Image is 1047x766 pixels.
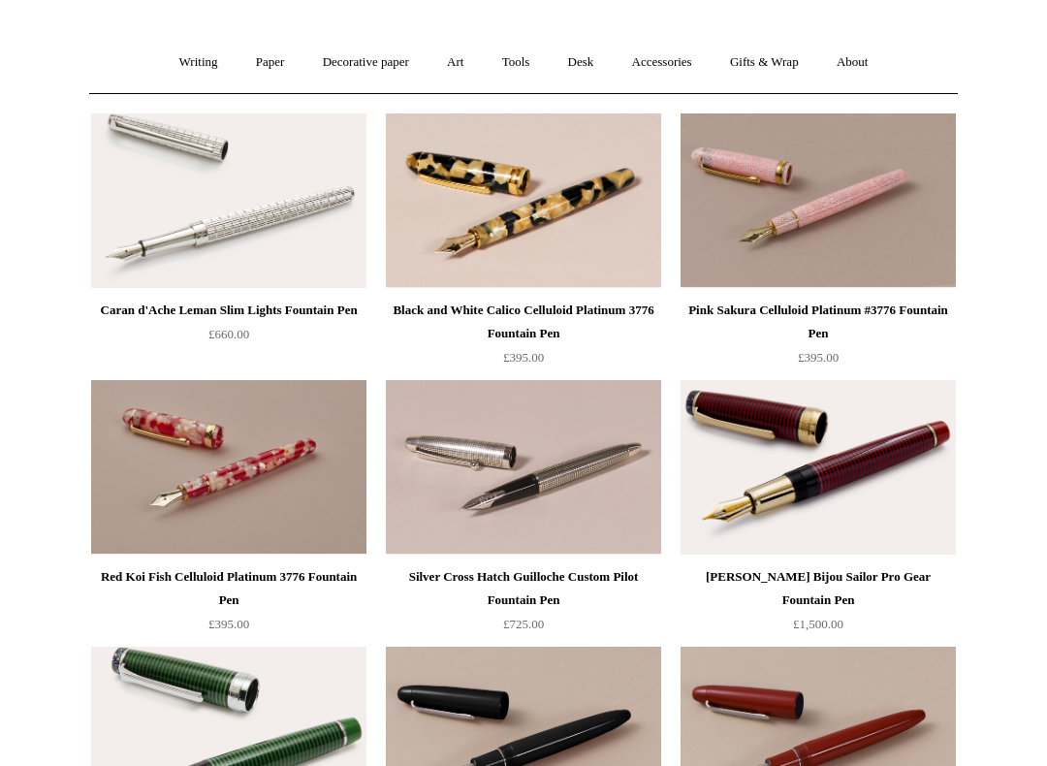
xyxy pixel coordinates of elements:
[391,565,656,612] div: Silver Cross Hatch Guilloche Custom Pilot Fountain Pen
[238,37,302,88] a: Paper
[798,350,839,365] span: £395.00
[429,37,481,88] a: Art
[681,113,956,288] img: Pink Sakura Celluloid Platinum #3776 Fountain Pen
[96,299,362,322] div: Caran d'Ache Leman Slim Lights Fountain Pen
[91,380,366,555] a: Red Koi Fish Celluloid Platinum 3776 Fountain Pen Red Koi Fish Celluloid Platinum 3776 Fountain Pen
[386,113,661,288] a: Black and White Calico Celluloid Platinum 3776 Fountain Pen Black and White Calico Celluloid Plat...
[386,380,661,555] img: Silver Cross Hatch Guilloche Custom Pilot Fountain Pen
[91,565,366,645] a: Red Koi Fish Celluloid Platinum 3776 Fountain Pen £395.00
[391,299,656,345] div: Black and White Calico Celluloid Platinum 3776 Fountain Pen
[685,565,951,612] div: [PERSON_NAME] Bijou Sailor Pro Gear Fountain Pen
[551,37,612,88] a: Desk
[681,299,956,378] a: Pink Sakura Celluloid Platinum #3776 Fountain Pen £395.00
[819,37,886,88] a: About
[386,299,661,378] a: Black and White Calico Celluloid Platinum 3776 Fountain Pen £395.00
[386,113,661,288] img: Black and White Calico Celluloid Platinum 3776 Fountain Pen
[208,617,249,631] span: £395.00
[96,565,362,612] div: Red Koi Fish Celluloid Platinum 3776 Fountain Pen
[713,37,816,88] a: Gifts & Wrap
[386,565,661,645] a: Silver Cross Hatch Guilloche Custom Pilot Fountain Pen £725.00
[162,37,236,88] a: Writing
[208,327,249,341] span: £660.00
[91,380,366,555] img: Red Koi Fish Celluloid Platinum 3776 Fountain Pen
[681,380,956,555] a: Ruby Wajima Bijou Sailor Pro Gear Fountain Pen Ruby Wajima Bijou Sailor Pro Gear Fountain Pen
[615,37,710,88] a: Accessories
[793,617,843,631] span: £1,500.00
[681,565,956,645] a: [PERSON_NAME] Bijou Sailor Pro Gear Fountain Pen £1,500.00
[681,113,956,288] a: Pink Sakura Celluloid Platinum #3776 Fountain Pen Pink Sakura Celluloid Platinum #3776 Fountain Pen
[91,299,366,378] a: Caran d'Ache Leman Slim Lights Fountain Pen £660.00
[681,380,956,555] img: Ruby Wajima Bijou Sailor Pro Gear Fountain Pen
[305,37,427,88] a: Decorative paper
[503,617,544,631] span: £725.00
[91,113,366,288] a: Caran d'Ache Leman Slim Lights Fountain Pen Caran d'Ache Leman Slim Lights Fountain Pen
[386,380,661,555] a: Silver Cross Hatch Guilloche Custom Pilot Fountain Pen Silver Cross Hatch Guilloche Custom Pilot ...
[685,299,951,345] div: Pink Sakura Celluloid Platinum #3776 Fountain Pen
[485,37,548,88] a: Tools
[91,113,366,288] img: Caran d'Ache Leman Slim Lights Fountain Pen
[503,350,544,365] span: £395.00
